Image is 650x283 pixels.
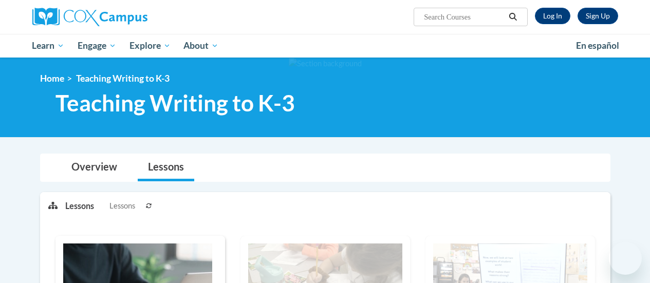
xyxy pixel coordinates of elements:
[76,73,170,84] span: Teaching Writing to K-3
[40,73,64,84] a: Home
[26,34,71,58] a: Learn
[505,11,521,23] button: Search
[183,40,218,52] span: About
[25,34,626,58] div: Main menu
[177,34,225,58] a: About
[569,35,626,56] a: En español
[61,154,127,181] a: Overview
[576,40,619,51] span: En español
[289,58,362,69] img: Section background
[32,8,217,26] a: Cox Campus
[32,8,147,26] img: Cox Campus
[123,34,177,58] a: Explore
[65,200,94,212] p: Lessons
[423,11,505,23] input: Search Courses
[109,200,135,212] span: Lessons
[71,34,123,58] a: Engage
[138,154,194,181] a: Lessons
[32,40,64,52] span: Learn
[578,8,618,24] a: Register
[55,89,295,117] span: Teaching Writing to K-3
[78,40,116,52] span: Engage
[535,8,570,24] a: Log In
[129,40,171,52] span: Explore
[609,242,642,275] iframe: Button to launch messaging window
